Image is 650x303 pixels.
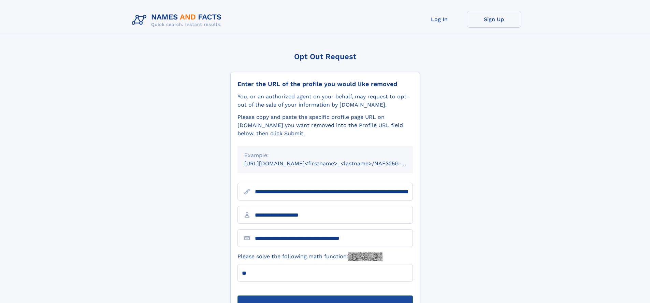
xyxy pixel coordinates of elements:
[467,11,521,28] a: Sign Up
[237,252,382,261] label: Please solve the following math function:
[237,93,413,109] div: You, or an authorized agent on your behalf, may request to opt-out of the sale of your informatio...
[237,113,413,138] div: Please copy and paste the specific profile page URL on [DOMAIN_NAME] you want removed into the Pr...
[412,11,467,28] a: Log In
[244,151,406,160] div: Example:
[237,80,413,88] div: Enter the URL of the profile you would like removed
[244,160,426,167] small: [URL][DOMAIN_NAME]<firstname>_<lastname>/NAF325G-xxxxxxxx
[129,11,227,29] img: Logo Names and Facts
[230,52,420,61] div: Opt Out Request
